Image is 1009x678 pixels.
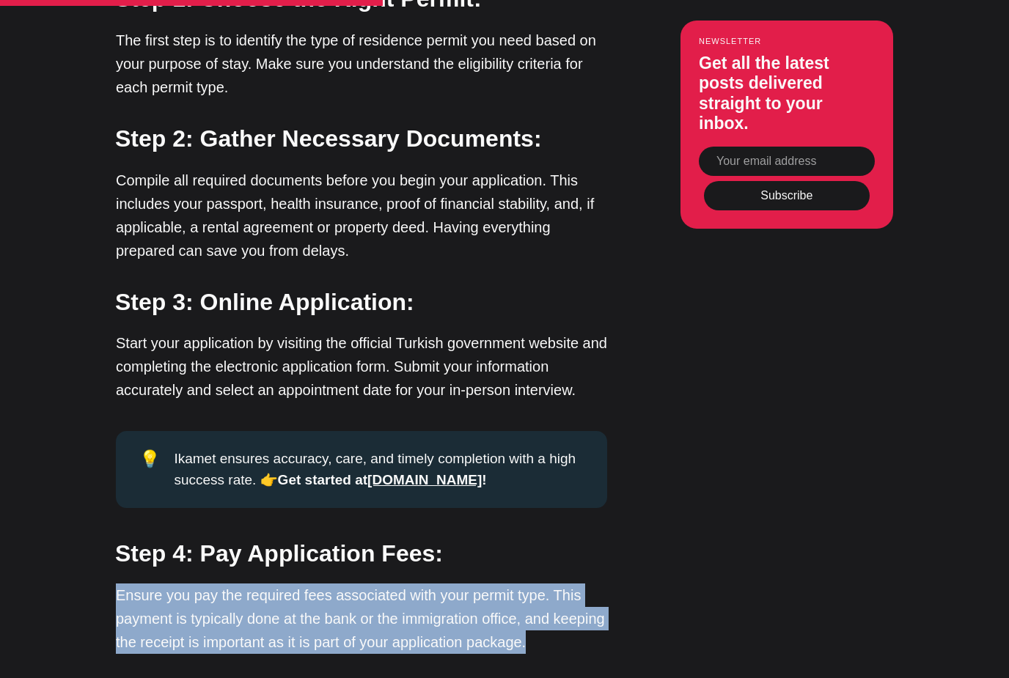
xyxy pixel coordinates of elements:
[699,37,875,45] small: Newsletter
[278,472,367,487] strong: Get started at
[116,583,607,654] p: Ensure you pay the required fees associated with your permit type. This payment is typically done...
[367,472,482,487] a: [DOMAIN_NAME]
[699,54,875,134] h3: Get all the latest posts delivered straight to your inbox.
[116,331,607,402] p: Start your application by visiting the official Turkish government website and completing the ele...
[115,125,542,152] strong: Step 2: Gather Necessary Documents:
[699,147,875,176] input: Your email address
[139,449,174,490] div: 💡
[482,472,486,487] strong: !
[116,29,607,99] p: The first step is to identify the type of residence permit you need based on your purpose of stay...
[174,449,584,490] div: Ikamet ensures accuracy, care, and timely completion with a high success rate. 👉
[115,540,443,567] strong: Step 4: Pay Application Fees:
[704,181,870,210] button: Subscribe
[116,169,607,262] p: Compile all required documents before you begin your application. This includes your passport, he...
[115,289,414,315] strong: Step 3: Online Application:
